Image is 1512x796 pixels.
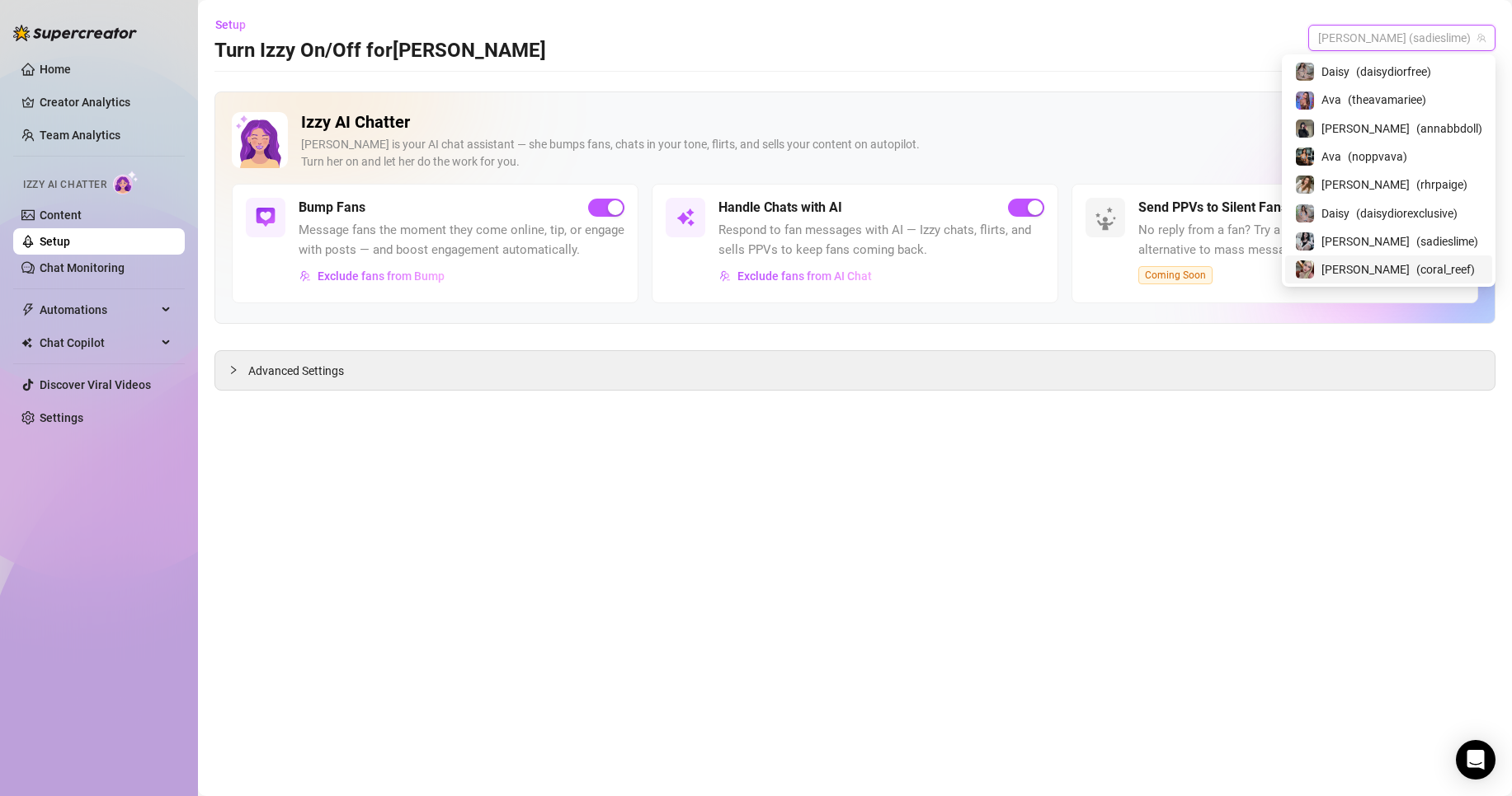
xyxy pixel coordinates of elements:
span: [PERSON_NAME] [1321,176,1410,194]
span: Respond to fan messages with AI — Izzy chats, flirts, and sells PPVs to keep fans coming back. [718,221,1044,260]
img: Ava [1296,91,1314,110]
a: Settings [40,411,83,424]
span: Advanced Settings [248,362,344,380]
a: Home [40,63,71,76]
div: [PERSON_NAME] is your AI chat assistant — she bumps fans, chats in your tone, flirts, and sells y... [301,136,1427,171]
button: Setup [214,12,259,38]
img: Izzy AI Chatter [232,112,288,168]
img: silent-fans-ppv-o-N6Mmdf.svg [1095,207,1121,233]
span: ( daisydiorexclusive ) [1356,204,1458,222]
img: Paige [1296,176,1314,194]
span: Daisy [1321,63,1349,81]
span: Ava [1321,91,1341,109]
a: Team Analytics [40,129,120,142]
h2: Izzy AI Chatter [301,112,1427,133]
h5: Handle Chats with AI [718,198,842,218]
img: svg%3e [676,208,695,227]
span: ( theavamariee ) [1348,91,1426,109]
span: ( sadieslime ) [1416,232,1478,251]
a: Chat Monitoring [40,261,125,274]
img: Anna [1296,260,1314,279]
img: svg%3e [256,208,276,227]
img: AI Chatter [113,171,139,194]
span: team [1477,33,1486,43]
button: Exclude fans from Bump [299,263,445,289]
button: Exclude fans from AI Chat [718,263,873,289]
span: thunderbolt [21,303,35,316]
span: ( rhrpaige ) [1416,176,1467,194]
span: ( daisydiorfree ) [1356,63,1431,81]
img: Ava [1296,147,1314,166]
span: Sadie (sadieslime) [1318,26,1486,50]
span: Setup [215,18,246,31]
h3: Turn Izzy On/Off for [PERSON_NAME] [214,38,546,64]
span: [PERSON_NAME] [1321,119,1410,138]
span: Daisy [1321,204,1349,222]
span: Ava [1321,147,1341,166]
img: svg%3e [719,270,731,282]
div: collapsed [228,361,248,379]
span: ( noppvava ) [1348,147,1407,166]
span: [PERSON_NAME] [1321,260,1410,279]
span: Exclude fans from Bump [318,269,445,283]
h5: Send PPVs to Silent Fans [1138,198,1288,218]
a: Content [40,208,82,222]
span: Automations [40,297,157,323]
span: Chat Copilot [40,330,157,356]
img: logo-BBDzfeDw.svg [13,25,137,41]
a: Setup [40,235,70,248]
img: svg%3e [299,270,311,282]
span: [PERSON_NAME] [1321,232,1410,251]
a: Creator Analytics [40,89,172,115]
img: Daisy [1296,63,1314,81]
span: Exclude fans from AI Chat [737,269,872,283]
span: Message fans the moment they come online, tip, or engage with posts — and boost engagement automa... [299,221,624,260]
div: Open Intercom Messenger [1456,740,1496,780]
img: Daisy [1296,204,1314,222]
img: Chat Copilot [21,337,32,349]
h5: Bump Fans [299,198,365,218]
span: No reply from a fan? Try a smart, personal PPV — a better alternative to mass messages. [1138,221,1464,260]
span: ( coral_reef ) [1416,260,1475,279]
span: Coming Soon [1138,266,1213,284]
span: collapsed [228,365,238,375]
img: Anna [1296,119,1314,138]
a: Discover Viral Videos [40,378,151,391]
span: Izzy AI Chatter [23,177,106,193]
span: ( annabbdoll ) [1416,119,1482,138]
img: Sadie [1296,232,1314,251]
